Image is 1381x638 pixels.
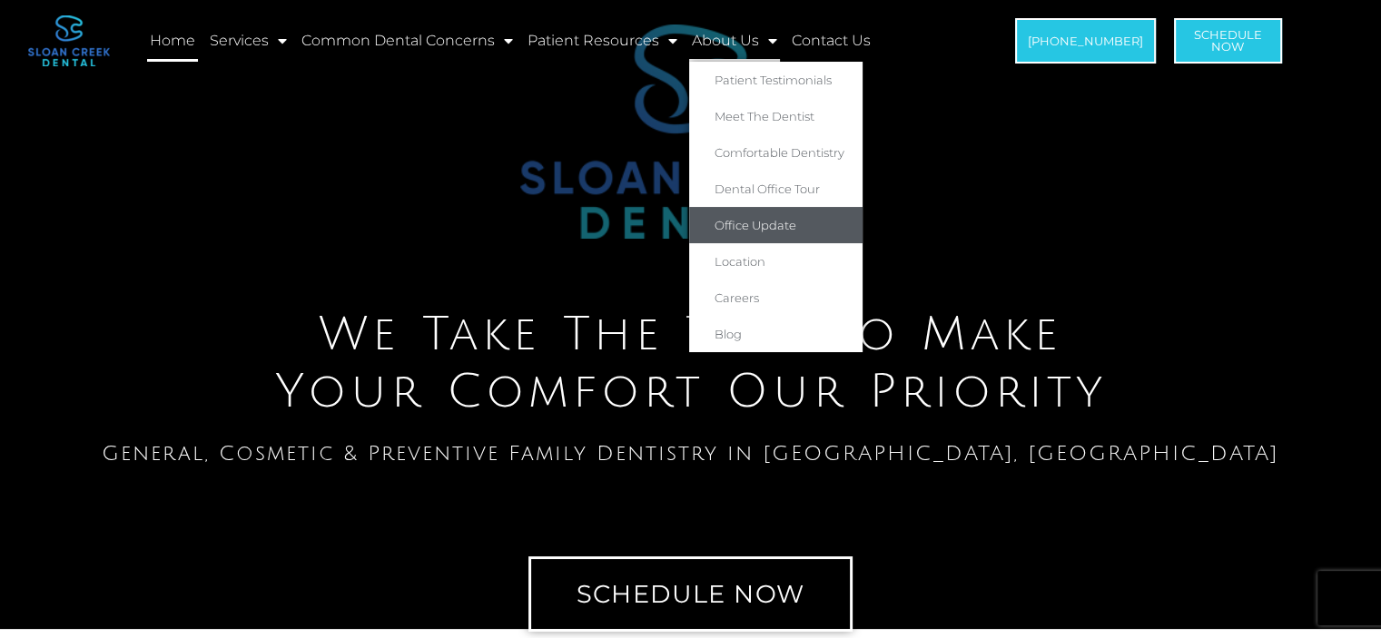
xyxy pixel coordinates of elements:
[689,62,863,98] a: Patient Testimonials
[299,20,516,62] a: Common Dental Concerns
[689,243,863,280] a: Location
[1015,18,1156,64] a: [PHONE_NUMBER]
[689,171,863,207] a: Dental Office Tour
[28,15,110,66] img: logo
[520,25,861,239] img: Sloan Creek Dental Logo
[147,20,198,62] a: Home
[9,443,1372,464] h1: General, Cosmetic & Preventive Family Dentistry in [GEOGRAPHIC_DATA], [GEOGRAPHIC_DATA]
[689,62,863,352] ul: About Us
[1174,18,1282,64] a: ScheduleNow
[689,280,863,316] a: Careers
[1194,29,1262,53] span: Schedule Now
[689,134,863,171] a: Comfortable Dentistry
[577,582,805,606] span: Schedule Now
[689,20,780,62] a: About Us
[689,316,863,352] a: Blog
[207,20,290,62] a: Services
[689,98,863,134] a: Meet The Dentist
[525,20,680,62] a: Patient Resources
[147,20,948,62] nav: Menu
[9,307,1372,420] h2: We Take The Time To Make Your Comfort Our Priority
[689,207,863,243] a: Office Update
[528,556,853,632] a: Schedule Now
[1028,35,1143,47] span: [PHONE_NUMBER]
[789,20,873,62] a: Contact Us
